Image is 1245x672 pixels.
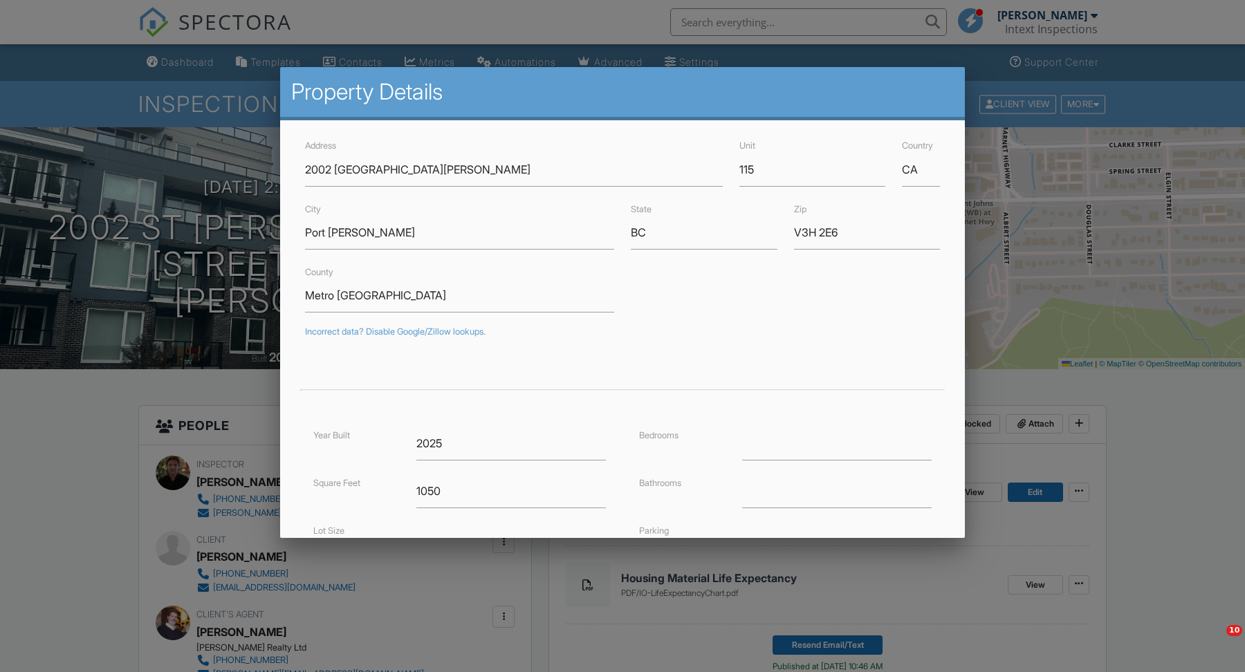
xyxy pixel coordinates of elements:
[313,478,360,488] label: Square Feet
[305,204,321,214] label: City
[631,204,652,214] label: State
[291,78,954,106] h2: Property Details
[305,326,940,337] div: Incorrect data? Disable Google/Zillow lookups.
[794,204,806,214] label: Zip
[739,140,755,151] label: Unit
[639,478,681,488] label: Bathrooms
[639,430,679,440] label: Bedrooms
[639,525,669,536] label: Parking
[1198,625,1231,658] iframe: Intercom live chat
[305,267,333,277] label: County
[313,525,344,536] label: Lot Size
[1226,625,1242,636] span: 10
[313,430,350,440] label: Year Built
[305,140,336,151] label: Address
[902,140,933,151] label: Country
